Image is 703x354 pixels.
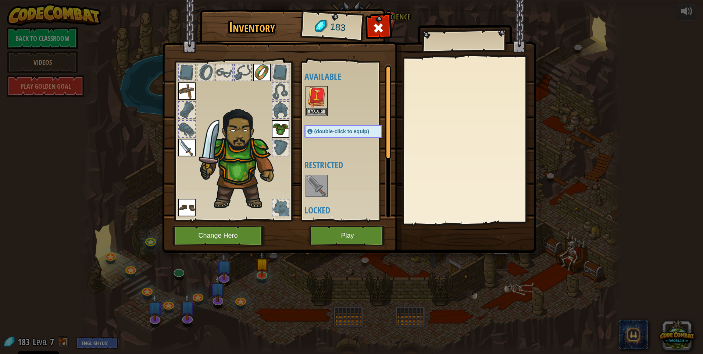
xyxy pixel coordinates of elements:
[205,20,299,35] h1: Inventory
[304,160,397,170] h4: Restricted
[306,176,327,196] img: portrait.png
[314,128,369,134] span: (double-click to equip)
[304,72,397,81] h4: Available
[253,64,271,81] img: portrait.png
[304,205,397,215] h4: Locked
[178,139,196,156] img: portrait.png
[309,226,386,246] button: Play
[196,103,286,210] img: duelist_hair.png
[306,108,327,116] button: Equip
[306,87,327,107] img: portrait.png
[272,120,289,138] img: portrait.png
[178,199,196,216] img: portrait.png
[178,82,196,100] img: portrait.png
[329,20,346,35] span: 183
[172,226,266,246] button: Change Hero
